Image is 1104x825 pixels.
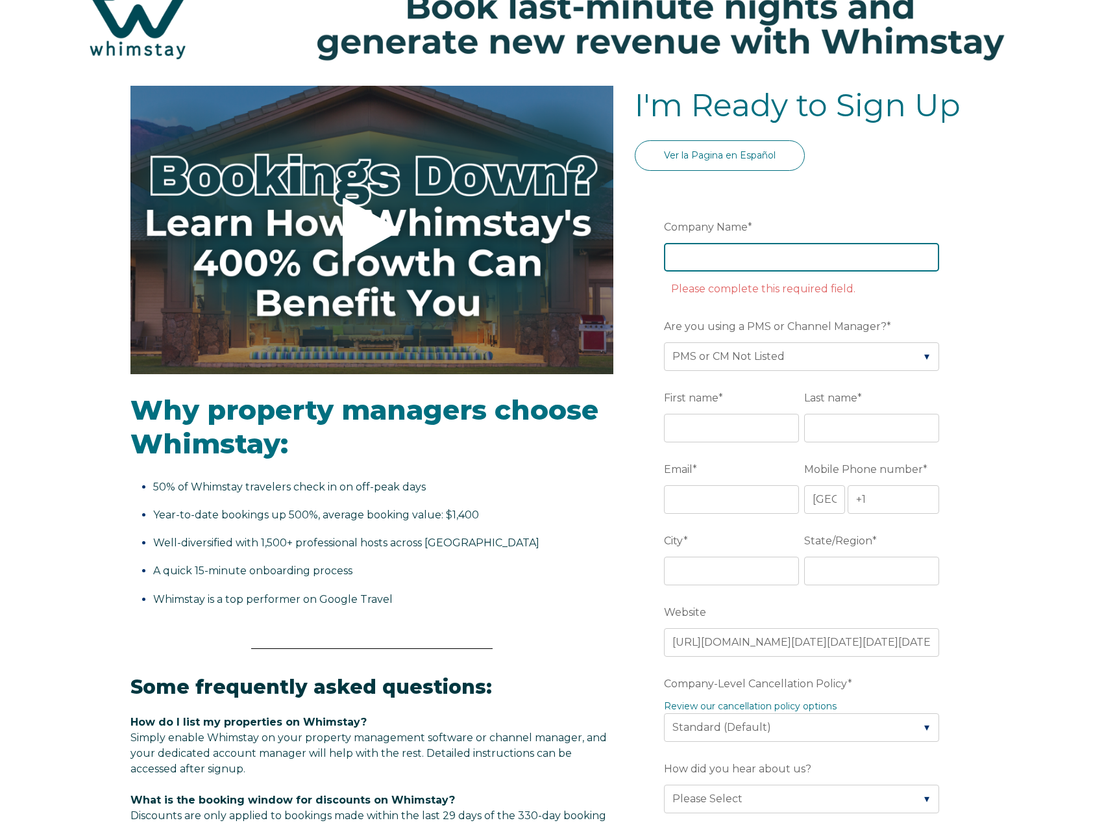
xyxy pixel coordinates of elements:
span: State/Region [804,531,872,551]
span: Company-Level Cancellation Policy [664,674,848,694]
span: Website [664,602,706,622]
span: Company Name [664,217,748,237]
span: Simply enable Whimstay on your property management software or channel manager, and your dedicate... [130,731,607,775]
span: What is the booking window for discounts on Whimstay? [130,794,455,806]
span: Mobile Phone number [804,459,923,479]
span: A quick 15-minute onboarding process [153,565,352,577]
a: Ver la Pagina en Español [635,140,805,171]
label: Please complete this required field. [671,283,855,295]
span: How do I list my properties on Whimstay? [130,716,367,728]
span: First name [664,388,718,408]
span: Email [664,459,693,479]
span: Are you using a PMS or Channel Manager? [664,316,887,336]
span: Last name [804,388,857,408]
span: City [664,531,683,551]
span: How did you hear about us? [664,759,811,779]
a: Review our cancellation policy options [664,700,837,712]
span: Some frequently asked questions: [130,675,492,699]
span: 50% of Whimstay travelers check in on off-peak days [153,481,426,493]
span: Well-diversified with 1,500+ professional hosts across [GEOGRAPHIC_DATA] [153,537,539,549]
span: Whimstay is a top performer on Google Travel [153,593,393,605]
span: Why property managers choose Whimstay: [130,393,598,461]
span: Year-to-date bookings up 500%, average booking value: $1,400 [153,509,479,521]
span: I'm Ready to Sign Up [635,86,961,124]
